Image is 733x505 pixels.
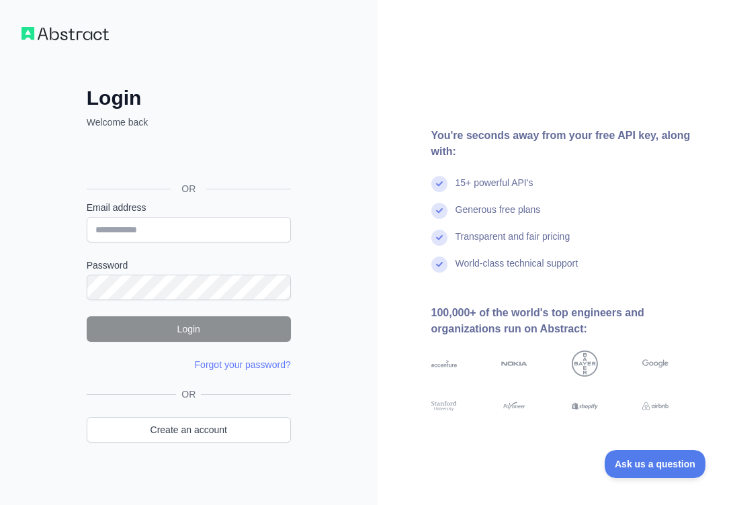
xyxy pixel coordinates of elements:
div: World-class technical support [456,257,578,283]
p: Welcome back [87,116,291,129]
img: accenture [431,351,458,377]
div: You're seconds away from your free API key, along with: [431,128,712,160]
div: Transparent and fair pricing [456,230,570,257]
iframe: Botón Iniciar sesión con Google [80,144,295,173]
span: OR [171,182,206,195]
div: 100,000+ of the world's top engineers and organizations run on Abstract: [431,305,712,337]
label: Email address [87,201,291,214]
iframe: Toggle Customer Support [605,450,706,478]
button: Login [87,316,291,342]
img: bayer [572,351,598,377]
img: Workflow [21,27,109,40]
a: Forgot your password? [195,359,291,370]
h2: Login [87,86,291,110]
label: Password [87,259,291,272]
img: check mark [431,230,447,246]
img: airbnb [642,400,669,412]
a: Create an account [87,417,291,443]
span: OR [176,387,201,401]
img: payoneer [501,400,527,412]
img: google [642,351,669,377]
div: Generous free plans [456,203,541,230]
div: 15+ powerful API's [456,176,533,203]
img: nokia [501,351,527,377]
img: shopify [572,400,598,412]
img: check mark [431,257,447,273]
img: check mark [431,176,447,192]
img: check mark [431,203,447,219]
img: stanford university [431,400,458,412]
